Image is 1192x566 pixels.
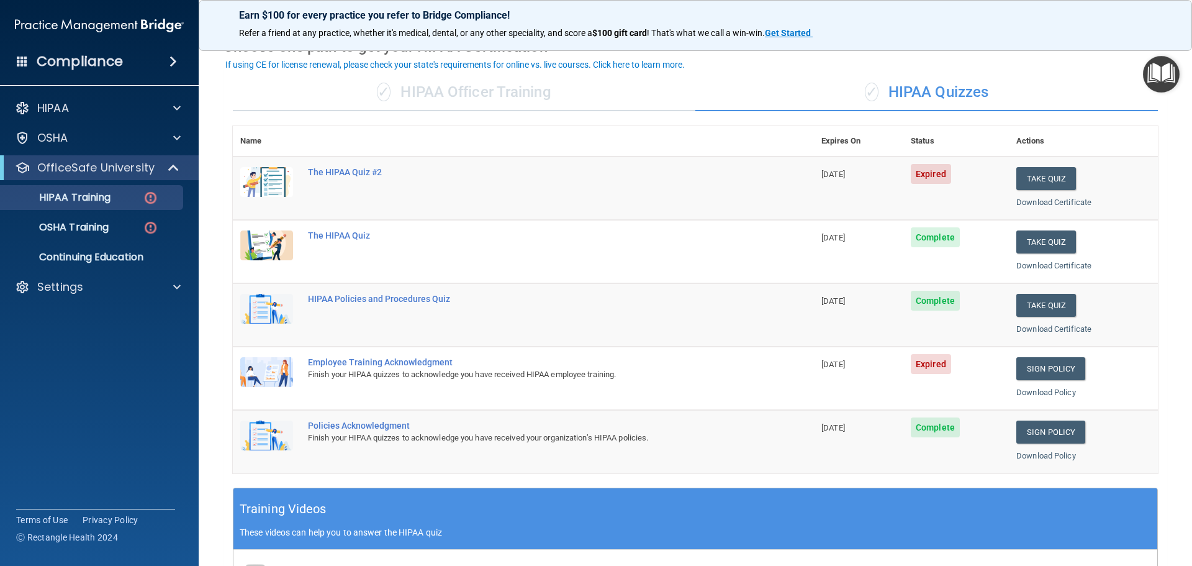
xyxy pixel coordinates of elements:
a: OfficeSafe University [15,160,180,175]
th: Actions [1009,126,1158,157]
div: HIPAA Officer Training [233,74,695,111]
div: The HIPAA Quiz [308,231,752,240]
th: Status [903,126,1009,157]
p: HIPAA [37,101,69,116]
p: OfficeSafe University [37,160,155,175]
a: Sign Policy [1016,357,1085,380]
strong: Get Started [765,28,811,38]
span: Ⓒ Rectangle Health 2024 [16,531,118,544]
a: Sign Policy [1016,421,1085,444]
h5: Training Videos [240,498,327,520]
h4: Compliance [37,53,123,70]
div: Employee Training Acknowledgment [308,357,752,367]
img: PMB logo [15,13,184,38]
span: Expired [911,354,951,374]
span: [DATE] [821,233,845,242]
div: HIPAA Policies and Procedures Quiz [308,294,752,304]
span: Complete [911,227,960,247]
th: Name [233,126,300,157]
span: [DATE] [821,423,845,432]
a: Download Certificate [1016,324,1091,334]
a: HIPAA [15,101,181,116]
p: OSHA Training [8,221,109,234]
button: Take Quiz [1016,231,1076,253]
div: If using CE for license renewal, please check your state's requirements for online vs. live cours... [225,60,685,69]
p: These videos can help you to answer the HIPAA quiz [240,527,1151,537]
span: [DATE] [821,296,845,306]
a: Download Certificate [1016,261,1091,270]
div: Policies Acknowledgment [308,421,752,431]
div: Finish your HIPAA quizzes to acknowledge you have received your organization’s HIPAA policies. [308,431,752,445]
span: Refer a friend at any practice, whether it's medical, dental, or any other speciality, and score a [239,28,592,38]
span: Expired [911,164,951,184]
th: Expires On [814,126,903,157]
img: danger-circle.6113f641.png [143,190,158,206]
p: Earn $100 for every practice you refer to Bridge Compliance! [239,9,1152,21]
button: Take Quiz [1016,167,1076,190]
p: HIPAA Training [8,191,111,204]
button: Take Quiz [1016,294,1076,317]
a: Terms of Use [16,514,68,526]
a: Settings [15,280,181,294]
a: Download Policy [1016,388,1076,397]
div: HIPAA Quizzes [695,74,1158,111]
p: OSHA [37,130,68,145]
span: Complete [911,291,960,311]
p: Continuing Education [8,251,178,263]
a: OSHA [15,130,181,145]
div: The HIPAA Quiz #2 [308,167,752,177]
span: Complete [911,418,960,437]
a: Get Started [765,28,813,38]
p: Settings [37,280,83,294]
img: danger-circle.6113f641.png [143,220,158,235]
button: If using CE for license renewal, please check your state's requirements for online vs. live cours... [223,58,687,71]
a: Privacy Policy [83,514,138,526]
strong: $100 gift card [592,28,647,38]
a: Download Certificate [1016,198,1091,207]
div: Finish your HIPAA quizzes to acknowledge you have received HIPAA employee training. [308,367,752,382]
button: Open Resource Center [1143,56,1180,93]
span: ✓ [865,83,878,101]
span: [DATE] [821,360,845,369]
span: ✓ [377,83,391,101]
a: Download Policy [1016,451,1076,460]
span: [DATE] [821,170,845,179]
span: ! That's what we call a win-win. [647,28,765,38]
